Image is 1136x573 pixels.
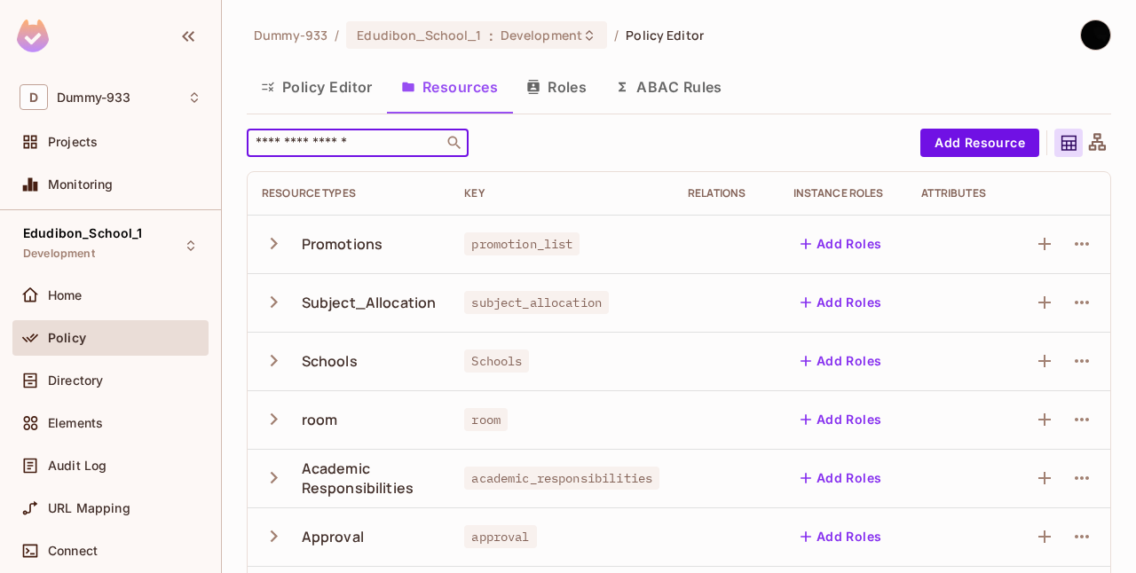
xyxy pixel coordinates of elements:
span: Policy [48,331,86,345]
span: Schools [464,349,529,373]
div: Resource Types [262,186,436,200]
div: Academic Responsibilities [302,459,437,498]
button: Policy Editor [247,65,387,109]
span: subject_allocation [464,291,609,314]
span: academic_responsibilities [464,467,659,490]
li: / [614,27,619,43]
button: Add Roles [793,405,889,434]
div: Approval [302,527,364,546]
span: D [20,84,48,110]
div: Schools [302,351,358,371]
span: Directory [48,373,103,388]
span: Edudibon_School_1 [23,226,143,240]
button: Add Roles [793,522,889,551]
span: promotion_list [464,232,580,255]
button: ABAC Rules [601,65,737,109]
span: Home [48,288,83,302]
span: Development [23,247,95,261]
span: Policy Editor [626,27,704,43]
div: Instance roles [793,186,893,200]
span: : [488,28,494,43]
span: Audit Log [48,459,106,473]
div: Attributes [921,186,1002,200]
span: Development [501,27,582,43]
span: Edudibon_School_1 [357,27,481,43]
div: Key [464,186,659,200]
span: approval [464,525,536,548]
button: Add Roles [793,347,889,375]
div: room [302,410,338,429]
img: Anil kumar T [1081,20,1110,50]
span: URL Mapping [48,501,130,515]
span: Projects [48,135,98,149]
span: Connect [48,544,98,558]
button: Roles [512,65,601,109]
span: Elements [48,416,103,430]
button: Add Roles [793,288,889,317]
span: room [464,408,508,431]
img: SReyMgAAAABJRU5ErkJggg== [17,20,49,52]
div: Subject_Allocation [302,293,437,312]
span: Monitoring [48,177,114,192]
button: Add Roles [793,464,889,492]
span: the active workspace [254,27,327,43]
div: Promotions [302,234,383,254]
span: Workspace: Dummy-933 [57,90,130,105]
button: Add Roles [793,230,889,258]
div: Relations [688,186,765,200]
button: Resources [387,65,512,109]
button: Add Resource [920,129,1039,157]
li: / [335,27,339,43]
